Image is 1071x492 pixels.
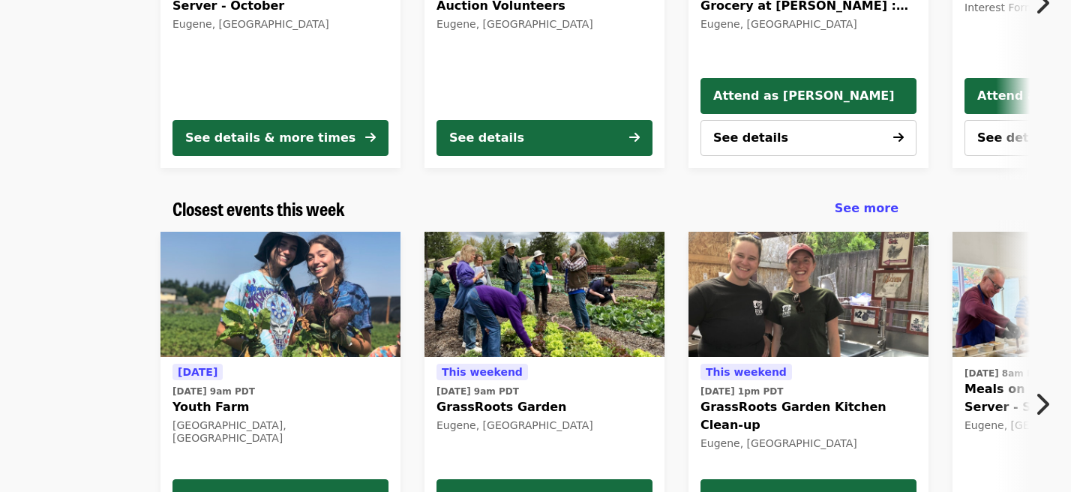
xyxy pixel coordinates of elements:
[893,130,904,145] i: arrow-right icon
[160,198,910,220] div: Closest events this week
[172,198,345,220] a: Closest events this week
[688,232,928,358] a: GrassRoots Garden Kitchen Clean-up
[172,195,345,221] span: Closest events this week
[160,232,400,358] a: Youth Farm
[700,398,916,434] span: GrassRoots Garden Kitchen Clean-up
[185,129,355,147] div: See details & more times
[172,18,388,31] div: Eugene, [GEOGRAPHIC_DATA]
[700,385,783,398] time: [DATE] 1pm PDT
[436,363,652,435] a: See details for "GrassRoots Garden"
[1021,383,1071,425] button: Next item
[688,232,928,358] img: GrassRoots Garden Kitchen Clean-up organized by FOOD For Lane County
[964,367,1047,380] time: [DATE] 8am PDT
[700,78,916,114] button: Attend as [PERSON_NAME]
[442,366,523,378] span: This weekend
[178,366,217,378] span: [DATE]
[172,385,255,398] time: [DATE] 9am PDT
[835,201,898,215] span: See more
[436,398,652,416] span: GrassRoots Garden
[436,18,652,31] div: Eugene, [GEOGRAPHIC_DATA]
[977,130,1052,145] span: See details
[365,130,376,145] i: arrow-right icon
[160,232,400,358] img: Youth Farm organized by FOOD For Lane County
[964,1,1035,13] span: Interest Form
[713,87,904,105] span: Attend as [PERSON_NAME]
[700,437,916,450] div: Eugene, [GEOGRAPHIC_DATA]
[424,232,664,358] a: GrassRoots Garden
[835,199,898,217] a: See more
[700,363,916,453] a: See details for "GrassRoots Garden Kitchen Clean-up"
[436,120,652,156] button: See details
[713,130,788,145] span: See details
[172,419,388,445] div: [GEOGRAPHIC_DATA], [GEOGRAPHIC_DATA]
[436,419,652,432] div: Eugene, [GEOGRAPHIC_DATA]
[172,398,388,416] span: Youth Farm
[1034,390,1049,418] i: chevron-right icon
[172,120,388,156] button: See details & more times
[424,232,664,358] img: GrassRoots Garden organized by FOOD For Lane County
[449,129,524,147] div: See details
[700,18,916,31] div: Eugene, [GEOGRAPHIC_DATA]
[700,120,916,156] button: See details
[172,363,388,448] a: See details for "Youth Farm"
[436,385,519,398] time: [DATE] 9am PDT
[629,130,640,145] i: arrow-right icon
[706,366,787,378] span: This weekend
